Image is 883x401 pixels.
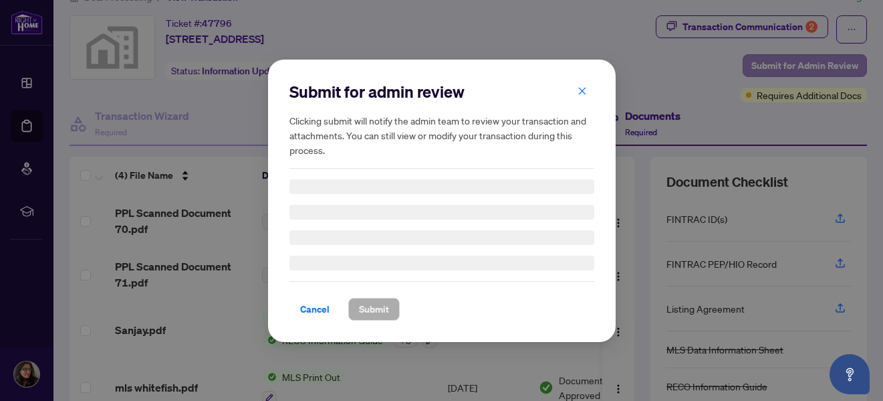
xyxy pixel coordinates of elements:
h2: Submit for admin review [289,81,594,102]
button: Open asap [830,354,870,394]
h5: Clicking submit will notify the admin team to review your transaction and attachments. You can st... [289,113,594,157]
button: Submit [348,298,400,321]
button: Cancel [289,298,340,321]
span: Cancel [300,299,330,320]
span: close [578,86,587,95]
